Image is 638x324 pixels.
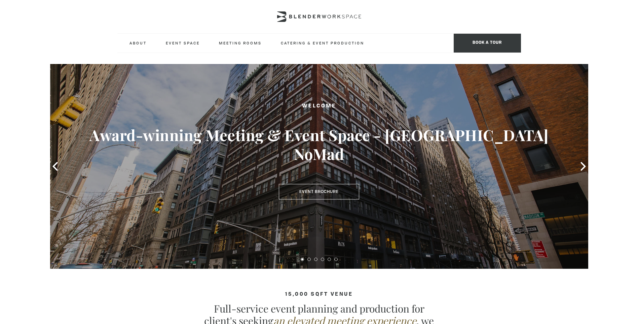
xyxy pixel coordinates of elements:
[279,184,359,199] a: Event Brochure
[77,126,561,163] h3: Award-winning Meeting & Event Space - [GEOGRAPHIC_DATA] NoMad
[214,34,267,52] a: Meeting Rooms
[77,102,561,110] h2: Welcome
[275,34,370,52] a: Catering & Event Production
[454,34,521,53] span: Book a tour
[117,292,521,297] h4: 15,000 sqft venue
[124,34,152,52] a: About
[160,34,205,52] a: Event Space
